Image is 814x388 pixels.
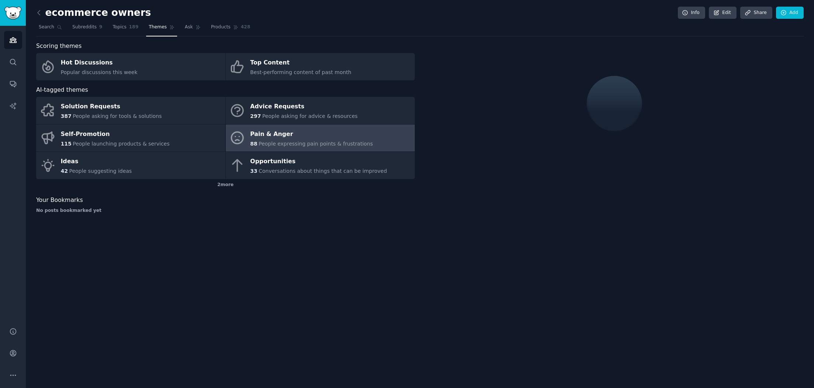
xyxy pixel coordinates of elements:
[36,42,82,51] span: Scoring themes
[36,53,225,80] a: Hot DiscussionsPopular discussions this week
[259,168,387,174] span: Conversations about things that can be improved
[61,101,162,113] div: Solution Requests
[36,125,225,152] a: Self-Promotion115People launching products & services
[250,156,387,168] div: Opportunities
[69,168,132,174] span: People suggesting ideas
[226,152,415,179] a: Opportunities33Conversations about things that can be improved
[250,57,351,69] div: Top Content
[250,113,261,119] span: 297
[226,53,415,80] a: Top ContentBest-performing content of past month
[262,113,358,119] span: People asking for advice & resources
[678,7,705,19] a: Info
[250,69,351,75] span: Best-performing content of past month
[226,97,415,124] a: Advice Requests297People asking for advice & resources
[250,168,257,174] span: 33
[259,141,373,147] span: People expressing pain points & frustrations
[61,141,72,147] span: 115
[61,57,138,69] div: Hot Discussions
[36,7,151,19] h2: ecommerce owners
[61,69,138,75] span: Popular discussions this week
[4,7,21,20] img: GummySearch logo
[241,24,251,31] span: 428
[776,7,804,19] a: Add
[211,24,231,31] span: Products
[36,196,83,205] span: Your Bookmarks
[61,168,68,174] span: 42
[129,24,139,31] span: 189
[250,141,257,147] span: 88
[36,97,225,124] a: Solution Requests387People asking for tools & solutions
[113,24,126,31] span: Topics
[36,179,415,191] div: 2 more
[73,113,162,119] span: People asking for tools & solutions
[70,21,105,36] a: Subreddits9
[149,24,167,31] span: Themes
[185,24,193,31] span: Ask
[208,21,253,36] a: Products428
[61,156,132,168] div: Ideas
[73,141,169,147] span: People launching products & services
[72,24,97,31] span: Subreddits
[182,21,203,36] a: Ask
[226,125,415,152] a: Pain & Anger88People expressing pain points & frustrations
[99,24,103,31] span: 9
[36,21,65,36] a: Search
[250,101,358,113] div: Advice Requests
[39,24,54,31] span: Search
[36,207,415,214] div: No posts bookmarked yet
[110,21,141,36] a: Topics189
[36,152,225,179] a: Ideas42People suggesting ideas
[36,85,88,95] span: AI-tagged themes
[709,7,737,19] a: Edit
[61,113,72,119] span: 387
[61,128,170,140] div: Self-Promotion
[146,21,177,36] a: Themes
[250,128,373,140] div: Pain & Anger
[740,7,772,19] a: Share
